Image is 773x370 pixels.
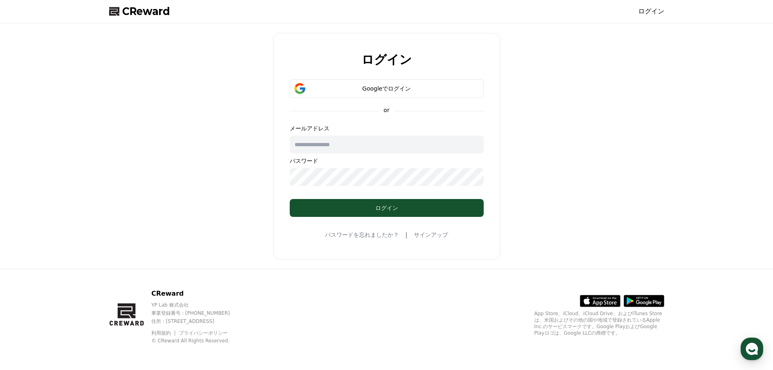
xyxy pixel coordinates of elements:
[306,204,467,212] div: ログイン
[109,5,170,18] a: CReward
[405,230,407,240] span: |
[105,257,156,278] a: Settings
[290,157,484,165] p: パスワード
[151,338,246,344] p: © CReward All Rights Reserved.
[301,84,472,93] div: Googleでログイン
[2,257,54,278] a: Home
[534,310,664,336] p: App Store、iCloud、iCloud Drive、およびiTunes Storeは、米国およびその他の国や地域で登録されているApple Inc.のサービスマークです。Google P...
[151,330,177,336] a: 利用規約
[290,199,484,217] button: ログイン
[151,310,246,316] p: 事業登録番号 : [PHONE_NUMBER]
[325,231,399,239] a: パスワードを忘れましたか？
[151,302,246,308] p: YP Lab 株式会社
[638,6,664,16] a: ログイン
[21,270,35,276] span: Home
[379,106,394,114] p: or
[54,257,105,278] a: Messages
[290,124,484,132] p: メールアドレス
[120,270,140,276] span: Settings
[151,318,246,325] p: 住所 : [STREET_ADDRESS]
[290,79,484,98] button: Googleでログイン
[67,270,91,277] span: Messages
[362,53,412,66] h2: ログイン
[151,289,246,299] p: CReward
[414,231,448,239] a: サインアップ
[122,5,170,18] span: CReward
[179,330,228,336] a: プライバシーポリシー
